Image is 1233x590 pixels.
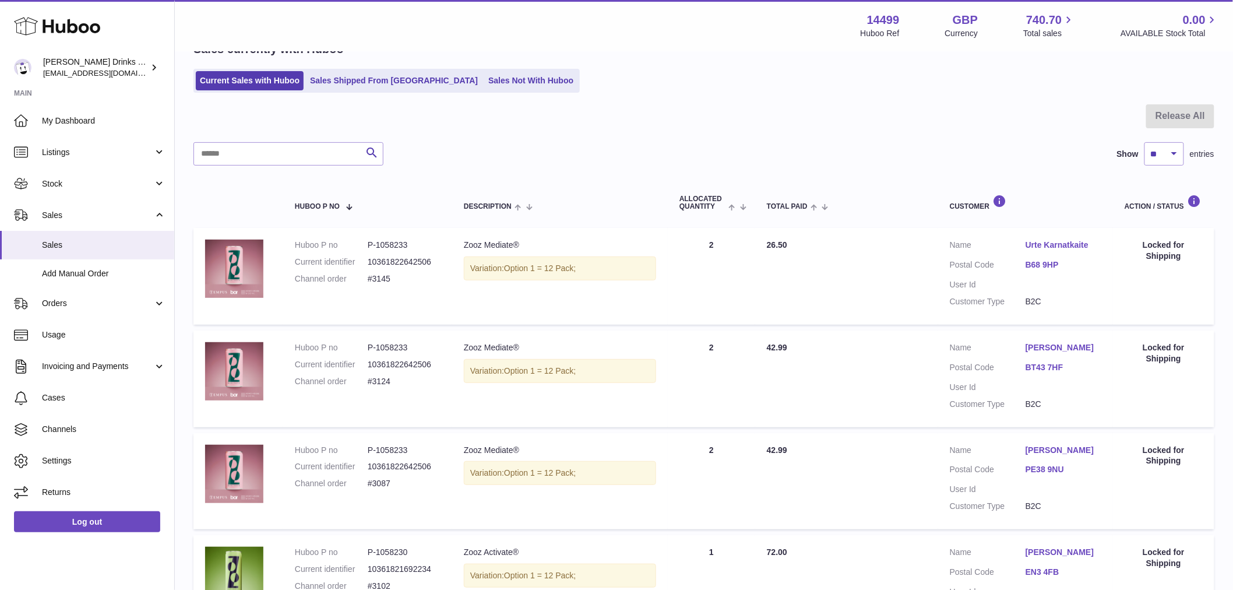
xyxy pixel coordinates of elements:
span: Channels [42,424,165,435]
dt: Channel order [295,273,368,285]
span: 0.00 [1183,12,1206,28]
dt: Customer Type [950,399,1026,410]
dt: Current identifier [295,461,368,472]
span: Sales [42,240,165,251]
span: Add Manual Order [42,268,165,279]
div: Customer [950,195,1101,210]
dt: Name [950,342,1026,356]
span: [EMAIL_ADDRESS][DOMAIN_NAME] [43,68,171,78]
a: Sales Not With Huboo [484,71,577,90]
div: Locked for Shipping [1125,240,1203,262]
dd: #3124 [368,376,441,387]
dt: Postal Code [950,259,1026,273]
dt: Customer Type [950,501,1026,512]
dd: 10361822642506 [368,461,441,472]
a: Current Sales with Huboo [196,71,304,90]
dt: Channel order [295,478,368,489]
div: Variation: [464,461,656,485]
div: Variation: [464,359,656,383]
a: 740.70 Total sales [1023,12,1075,39]
a: EN3 4FB [1026,567,1101,578]
span: Listings [42,147,153,158]
span: Huboo P no [295,203,340,210]
a: Sales Shipped From [GEOGRAPHIC_DATA] [306,71,482,90]
div: Variation: [464,564,656,588]
img: internalAdmin-14499@internal.huboo.com [14,59,31,76]
dt: Channel order [295,376,368,387]
img: MEDIATE_1_68be7b9d-234d-4eb2-b0ee-639b03038b08.png [205,445,263,503]
span: Orders [42,298,153,309]
strong: 14499 [867,12,900,28]
dt: Current identifier [295,257,368,268]
dt: Current identifier [295,564,368,575]
dt: Postal Code [950,464,1026,478]
a: [PERSON_NAME] [1026,342,1101,353]
div: Action / Status [1125,195,1203,210]
span: Option 1 = 12 Pack; [504,264,576,273]
dd: 10361822642506 [368,257,441,268]
strong: GBP [953,12,978,28]
span: Stock [42,178,153,189]
dt: Name [950,240,1026,254]
a: 0.00 AVAILABLE Stock Total [1121,12,1219,39]
span: 72.00 [767,547,787,557]
span: Usage [42,329,165,340]
span: Total sales [1023,28,1075,39]
span: 42.99 [767,445,787,455]
dt: Postal Code [950,362,1026,376]
span: Option 1 = 12 Pack; [504,366,576,375]
span: AVAILABLE Stock Total [1121,28,1219,39]
span: Description [464,203,512,210]
span: ALLOCATED Quantity [679,195,725,210]
div: Zooz Mediate® [464,240,656,251]
dt: Huboo P no [295,342,368,353]
img: MEDIATE_1_68be7b9d-234d-4eb2-b0ee-639b03038b08.png [205,240,263,298]
div: [PERSON_NAME] Drinks LTD (t/a Zooz) [43,57,148,79]
a: BT43 7HF [1026,362,1101,373]
span: 42.99 [767,343,787,352]
div: Zooz Mediate® [464,445,656,456]
div: Locked for Shipping [1125,547,1203,569]
dt: User Id [950,484,1026,495]
span: Sales [42,210,153,221]
span: My Dashboard [42,115,165,127]
span: 26.50 [767,240,787,250]
dd: 10361822642506 [368,359,441,370]
dt: Customer Type [950,296,1026,307]
span: 740.70 [1026,12,1062,28]
dt: Huboo P no [295,445,368,456]
div: Currency [945,28,978,39]
div: Huboo Ref [861,28,900,39]
dd: B2C [1026,501,1101,512]
dt: User Id [950,382,1026,393]
label: Show [1117,149,1139,160]
a: [PERSON_NAME] [1026,445,1101,456]
img: MEDIATE_1_68be7b9d-234d-4eb2-b0ee-639b03038b08.png [205,342,263,401]
td: 2 [668,433,755,530]
dt: Current identifier [295,359,368,370]
dt: User Id [950,279,1026,290]
div: Variation: [464,257,656,280]
span: Cases [42,392,165,403]
span: Total paid [767,203,808,210]
dd: P-1058233 [368,445,441,456]
dd: 10361821692234 [368,564,441,575]
dd: P-1058230 [368,547,441,558]
dt: Postal Code [950,567,1026,581]
div: Locked for Shipping [1125,445,1203,467]
dd: B2C [1026,399,1101,410]
td: 2 [668,331,755,427]
dt: Name [950,547,1026,561]
div: Zooz Activate® [464,547,656,558]
dt: Huboo P no [295,240,368,251]
div: Locked for Shipping [1125,342,1203,364]
dd: P-1058233 [368,342,441,353]
dd: P-1058233 [368,240,441,251]
dt: Huboo P no [295,547,368,558]
a: [PERSON_NAME] [1026,547,1101,558]
a: B68 9HP [1026,259,1101,271]
dt: Name [950,445,1026,459]
a: Log out [14,511,160,532]
span: entries [1190,149,1214,160]
td: 2 [668,228,755,325]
